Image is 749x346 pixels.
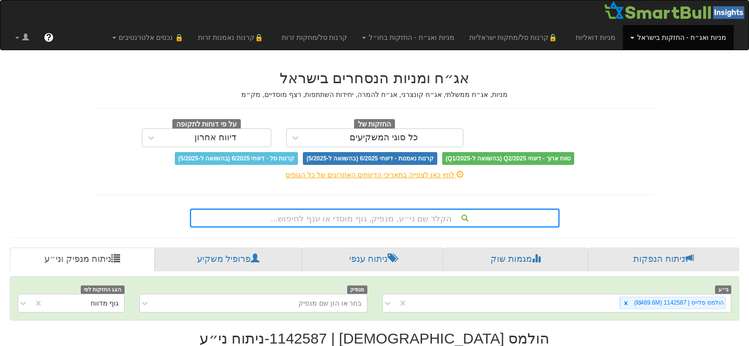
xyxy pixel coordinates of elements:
div: גוף מדווח [91,298,119,308]
a: 🔒קרנות סל/מחקות ישראליות [462,25,568,50]
div: הולמס פלייס | 1142587 (₪489.6M) [631,297,725,309]
h5: מניות, אג״ח ממשלתי, אג״ח קונצרני, אג״ח להמרה, יחידות השתתפות, רצף מוסדיים, מק״מ [94,91,655,98]
a: ? [36,25,61,50]
a: 🔒קרנות נאמנות זרות [191,25,274,50]
div: בחר או הזן שם מנפיק [298,298,362,308]
span: על פי דוחות לתקופה [172,119,241,130]
span: קרנות סל - דיווחי 6/2025 (בהשוואה ל-5/2025) [175,152,298,165]
div: כל סוגי המשקיעים [350,133,418,143]
span: ני״ע [715,285,731,294]
a: קרנות סל/מחקות זרות [274,25,355,50]
img: Smartbull [604,0,749,20]
span: מנפיק [347,285,367,294]
a: מניות ואג״ח - החזקות בישראל [623,25,734,50]
span: החזקות של [354,119,395,130]
div: לחץ כאן לצפייה בתאריכי הדיווחים האחרונים של כל הגופים [87,170,663,180]
span: ? [46,32,51,42]
h2: אג״ח ומניות הנסחרים בישראל [94,70,655,86]
a: 🔒 נכסים אלטרנטיבים [105,25,191,50]
a: מניות ואג״ח - החזקות בחו״ל [355,25,461,50]
a: מניות דואליות [568,25,623,50]
a: מגמות שוק [443,248,588,271]
span: קרנות נאמנות - דיווחי 6/2025 (בהשוואה ל-5/2025) [303,152,437,165]
a: ניתוח מנפיק וני״ע [10,248,155,271]
a: ניתוח ענפי [302,248,443,271]
div: הקלד שם ני״ע, מנפיק, גוף מוסדי או ענף לחיפוש... [191,210,558,226]
a: ניתוח הנפקות [588,248,739,271]
span: טווח ארוך - דיווחי Q2/2025 (בהשוואה ל-Q1/2025) [442,152,574,165]
div: דיווח אחרון [195,133,236,143]
a: פרופיל משקיע [155,248,302,271]
span: הצג החזקות לפי [81,285,124,294]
